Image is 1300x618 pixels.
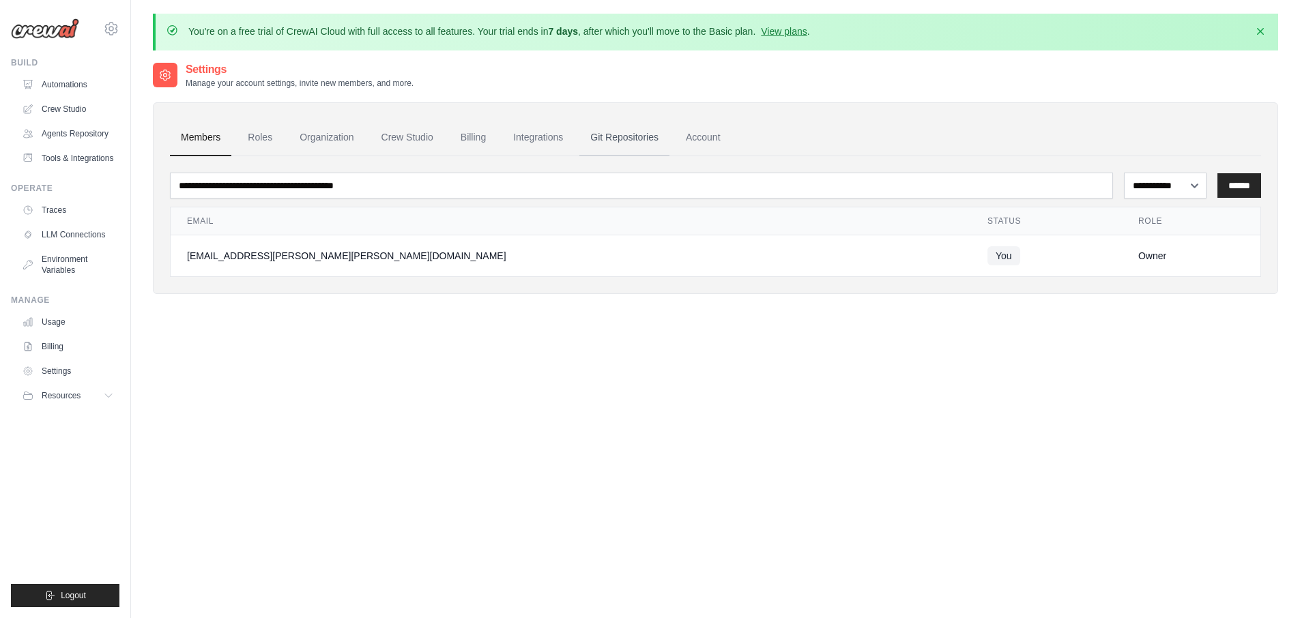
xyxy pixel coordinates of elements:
[579,119,669,156] a: Git Repositories
[171,207,971,235] th: Email
[42,390,81,401] span: Resources
[289,119,364,156] a: Organization
[761,26,807,37] a: View plans
[61,590,86,601] span: Logout
[1122,207,1260,235] th: Role
[16,147,119,169] a: Tools & Integrations
[237,119,283,156] a: Roles
[971,207,1122,235] th: Status
[16,311,119,333] a: Usage
[16,98,119,120] a: Crew Studio
[170,119,231,156] a: Members
[16,248,119,281] a: Environment Variables
[186,78,414,89] p: Manage your account settings, invite new members, and more.
[548,26,578,37] strong: 7 days
[16,385,119,407] button: Resources
[16,74,119,95] a: Automations
[11,57,119,68] div: Build
[16,123,119,145] a: Agents Repository
[16,199,119,221] a: Traces
[11,18,79,39] img: Logo
[186,61,414,78] h2: Settings
[675,119,732,156] a: Account
[16,360,119,382] a: Settings
[11,183,119,194] div: Operate
[502,119,574,156] a: Integrations
[11,584,119,607] button: Logout
[450,119,497,156] a: Billing
[987,246,1020,265] span: You
[11,295,119,306] div: Manage
[188,25,810,38] p: You're on a free trial of CrewAI Cloud with full access to all features. Your trial ends in , aft...
[16,224,119,246] a: LLM Connections
[371,119,444,156] a: Crew Studio
[16,336,119,357] a: Billing
[187,249,955,263] div: [EMAIL_ADDRESS][PERSON_NAME][PERSON_NAME][DOMAIN_NAME]
[1138,249,1244,263] div: Owner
